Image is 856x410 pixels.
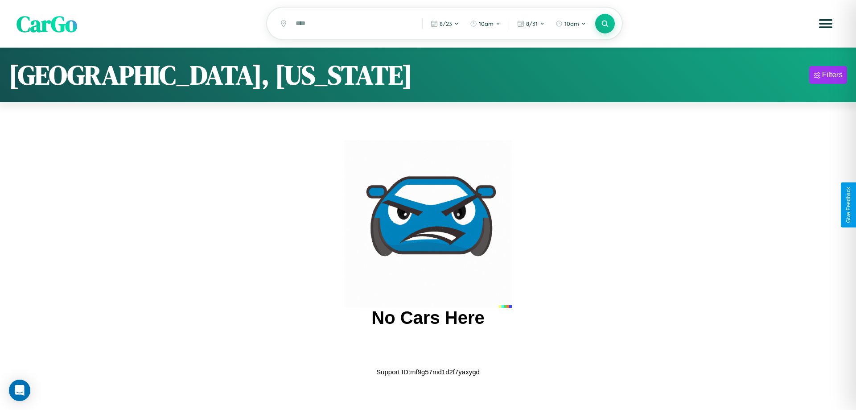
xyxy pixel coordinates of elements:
[426,17,464,31] button: 8/23
[479,20,494,27] span: 10am
[9,380,30,401] div: Open Intercom Messenger
[813,11,838,36] button: Open menu
[513,17,549,31] button: 8/31
[344,140,512,308] img: car
[845,187,852,223] div: Give Feedback
[16,8,77,39] span: CarGo
[9,57,412,93] h1: [GEOGRAPHIC_DATA], [US_STATE]
[465,17,505,31] button: 10am
[809,66,847,84] button: Filters
[564,20,579,27] span: 10am
[526,20,538,27] span: 8 / 31
[376,366,480,378] p: Support ID: mf9g57md1d2f7yaxygd
[551,17,591,31] button: 10am
[371,308,484,328] h2: No Cars Here
[822,70,843,79] div: Filters
[440,20,452,27] span: 8 / 23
